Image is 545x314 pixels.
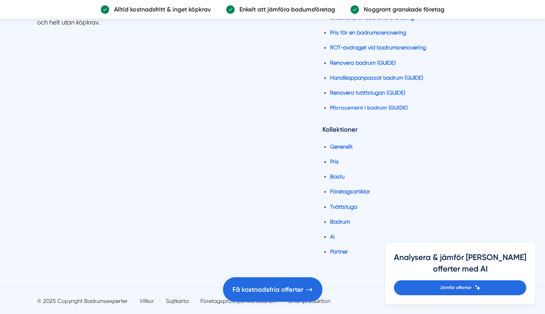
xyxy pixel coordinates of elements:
span: · [159,294,161,308]
span: · [132,294,135,308]
span: Få kostnadsfria offerter [233,285,303,295]
a: Sajtkarta [166,297,189,305]
a: Partner [330,249,348,255]
h4: Analysera & jämför [PERSON_NAME] offerter med AI [394,252,526,280]
a: Renovera tvättstugan (GUIDE) [330,90,405,96]
p: Alltid kostnadsfritt & inget köpkrav [109,5,211,14]
span: · [193,294,196,308]
a: Bastu [330,173,345,180]
a: Ai [330,234,335,240]
h4: Kollektioner [322,124,508,137]
a: Företagsartiklar [330,188,370,195]
a: Pris för en badrumsrenovering [330,29,406,36]
a: Jämför offerter [394,280,526,295]
a: Tvättstuga [330,204,357,210]
a: Renovera badrum (GUIDE) [330,60,396,66]
a: © 2025 Copyright Badrumsexperter [37,297,128,305]
a: Villkor [140,297,154,305]
a: Microcement i badrum (GUIDE) [330,104,408,111]
a: Företagsprofil på Alla Badrum [200,297,276,305]
p: Enkelt att jämföra badumsföretag [235,5,335,14]
a: Badrum [330,219,350,225]
a: Handikappanpassat badrum (GUIDE) [330,75,423,81]
a: Generellt [330,144,353,150]
a: Få kostnadsfria offerter [223,277,322,302]
a: ROT-avdraget vid badrumsrenovering [330,44,426,51]
p: Noggrant granskade företag [359,5,444,14]
a: Pris [330,159,339,165]
span: Jämför offerter [439,284,472,291]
